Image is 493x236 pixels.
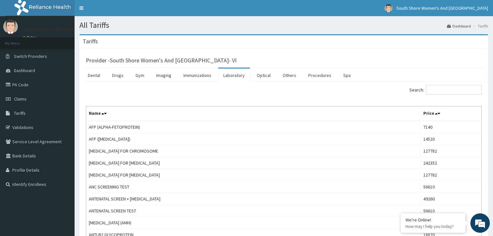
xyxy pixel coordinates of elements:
img: User Image [384,4,393,12]
img: User Image [3,19,18,34]
span: Tariffs [14,110,26,116]
td: 56610 [420,181,482,193]
td: ANTENATAL SCREEN TEST [86,205,420,217]
div: We're Online! [405,217,461,223]
td: AFP ([MEDICAL_DATA]) [86,133,420,145]
a: Drugs [107,69,129,82]
input: Search: [426,85,482,95]
span: Claims [14,96,27,102]
td: [MEDICAL_DATA] (AMH) [86,217,420,229]
a: Online [23,35,38,40]
img: d_794563401_company_1708531726252_794563401 [12,32,26,48]
span: We're online! [38,75,89,140]
span: Dashboard [14,68,35,73]
td: 127782 [420,169,482,181]
div: Minimize live chat window [106,3,122,19]
a: Immunizations [178,69,217,82]
a: Dashboard [447,23,471,29]
td: [MEDICAL_DATA] FOR [MEDICAL_DATA] [86,169,420,181]
a: Laboratory [218,69,250,82]
a: Gym [130,69,149,82]
span: South Shore Women's And [GEOGRAPHIC_DATA] [396,5,488,11]
span: Switch Providers [14,53,47,59]
td: AFP (ALPHA-FETOPROTEIN) [86,121,420,133]
td: 127782 [420,145,482,157]
a: Procedures [303,69,336,82]
p: How may I help you today? [405,224,461,229]
td: 49260 [420,193,482,205]
a: Imaging [151,69,177,82]
td: 7140 [420,121,482,133]
a: Dental [83,69,105,82]
p: South Shore Women's And [GEOGRAPHIC_DATA] [23,26,144,32]
h3: Provider - South Shore Women's And [GEOGRAPHIC_DATA]- VI [86,58,237,63]
td: ANC SCREENING TEST [86,181,420,193]
a: Optical [252,69,276,82]
a: Spa [338,69,356,82]
h3: Tariffs [83,38,98,44]
div: Chat with us now [34,36,109,45]
th: Name [86,106,420,121]
td: 14520 [420,133,482,145]
td: 242352 [420,157,482,169]
label: Search: [409,85,482,95]
th: Price [420,106,482,121]
td: [MEDICAL_DATA] FOR CHROMOSOME [86,145,420,157]
textarea: Type your message and hit 'Enter' [3,163,123,186]
td: [MEDICAL_DATA] FOR [MEDICAL_DATA] [86,157,420,169]
h1: All Tariffs [79,21,488,29]
td: ANTENATAL SCREEN + [MEDICAL_DATA] [86,193,420,205]
li: Tariffs [472,23,488,29]
td: 56610 [420,205,482,217]
a: Others [277,69,301,82]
